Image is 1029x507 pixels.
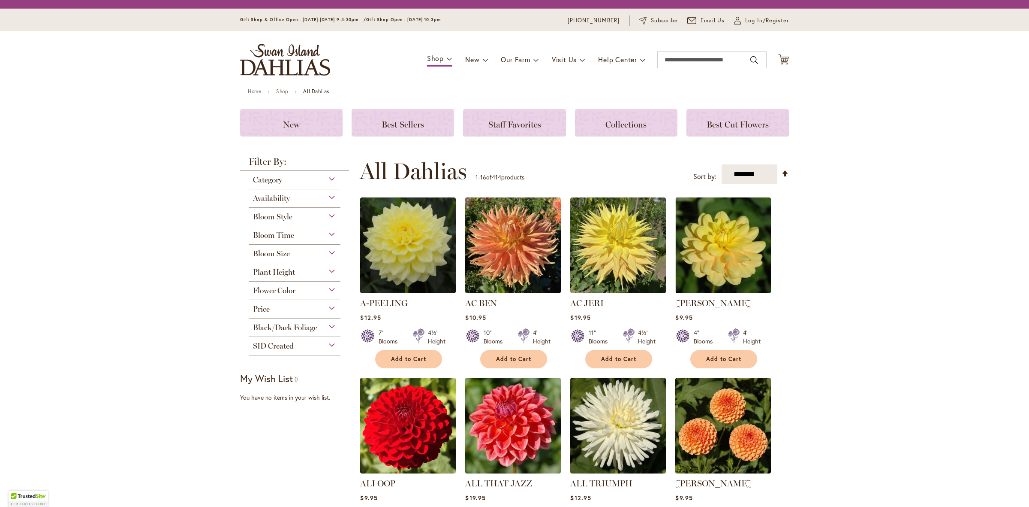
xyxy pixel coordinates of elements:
button: Add to Cart [480,350,547,368]
a: AC BEN [465,298,497,308]
span: New [465,55,479,64]
div: 7" Blooms [379,328,403,346]
span: $10.95 [465,313,486,322]
span: Staff Favorites [488,119,541,130]
a: Log In/Register [734,16,789,25]
img: AMBER QUEEN [675,378,771,474]
div: 4' Height [743,328,761,346]
a: Subscribe [639,16,678,25]
div: TrustedSite Certified [9,491,48,507]
span: Price [253,304,270,314]
a: AC Jeri [570,287,666,295]
span: $19.95 [465,494,485,502]
strong: Filter By: [240,157,349,171]
div: 4" Blooms [694,328,718,346]
span: 16 [480,173,486,181]
a: ALL THAT JAZZ [465,478,532,489]
img: ALL TRIUMPH [570,378,666,474]
a: AMBER QUEEN [675,467,771,475]
a: AC JERI [570,298,604,308]
a: ALL TRIUMPH [570,478,632,489]
span: Flower Color [253,286,295,295]
span: Subscribe [651,16,678,25]
span: Category [253,175,282,185]
label: Sort by: [693,169,716,185]
span: SID Created [253,341,294,351]
span: Black/Dark Foliage [253,323,317,332]
strong: My Wish List [240,372,293,385]
span: $12.95 [360,313,381,322]
a: AHOY MATEY [675,287,771,295]
span: 1 [475,173,478,181]
span: Help Center [598,55,637,64]
span: Add to Cart [601,355,636,363]
img: ALL THAT JAZZ [465,378,561,474]
span: Bloom Style [253,212,292,222]
a: A-Peeling [360,287,456,295]
span: Bloom Size [253,249,290,258]
a: Best Sellers [352,109,454,137]
a: ALL THAT JAZZ [465,467,561,475]
span: Availability [253,194,290,203]
span: Add to Cart [706,355,741,363]
span: Best Sellers [382,119,424,130]
img: AC Jeri [570,197,666,293]
a: Collections [575,109,677,137]
button: Add to Cart [690,350,757,368]
a: New [240,109,343,137]
span: Visit Us [552,55,577,64]
a: Email Us [687,16,725,25]
span: $19.95 [570,313,590,322]
a: Staff Favorites [463,109,566,137]
span: 414 [492,173,501,181]
span: $9.95 [360,494,377,502]
a: ALI OOP [360,467,456,475]
span: Gift Shop Open - [DATE] 10-3pm [366,17,441,22]
span: Log In/Register [745,16,789,25]
span: $9.95 [675,494,692,502]
div: 11" Blooms [589,328,613,346]
a: ALI OOP [360,478,395,489]
span: Bloom Time [253,231,294,240]
span: Our Farm [501,55,530,64]
span: Add to Cart [496,355,531,363]
span: All Dahlias [360,158,467,184]
p: - of products [475,170,524,184]
a: [PHONE_NUMBER] [568,16,620,25]
span: $12.95 [570,494,591,502]
span: New [283,119,300,130]
button: Add to Cart [585,350,652,368]
a: [PERSON_NAME] [675,478,752,489]
img: ALI OOP [360,378,456,474]
button: Search [750,53,758,67]
div: 4' Height [533,328,551,346]
span: Best Cut Flowers [707,119,769,130]
strong: All Dahlias [303,88,329,94]
a: Home [248,88,261,94]
span: Email Us [701,16,725,25]
button: Add to Cart [375,350,442,368]
img: AC BEN [465,197,561,293]
img: A-Peeling [360,197,456,293]
span: $9.95 [675,313,692,322]
span: Collections [605,119,647,130]
div: 4½' Height [428,328,445,346]
a: store logo [240,44,330,76]
a: [PERSON_NAME] [675,298,752,308]
div: 4½' Height [638,328,656,346]
img: AHOY MATEY [675,197,771,293]
a: A-PEELING [360,298,408,308]
span: Gift Shop & Office Open - [DATE]-[DATE] 9-4:30pm / [240,17,366,22]
a: Shop [276,88,288,94]
span: Add to Cart [391,355,426,363]
a: Best Cut Flowers [686,109,789,137]
div: 10" Blooms [484,328,508,346]
a: ALL TRIUMPH [570,467,666,475]
span: Shop [427,54,444,63]
div: You have no items in your wish list. [240,393,355,402]
span: Plant Height [253,267,295,277]
a: AC BEN [465,287,561,295]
